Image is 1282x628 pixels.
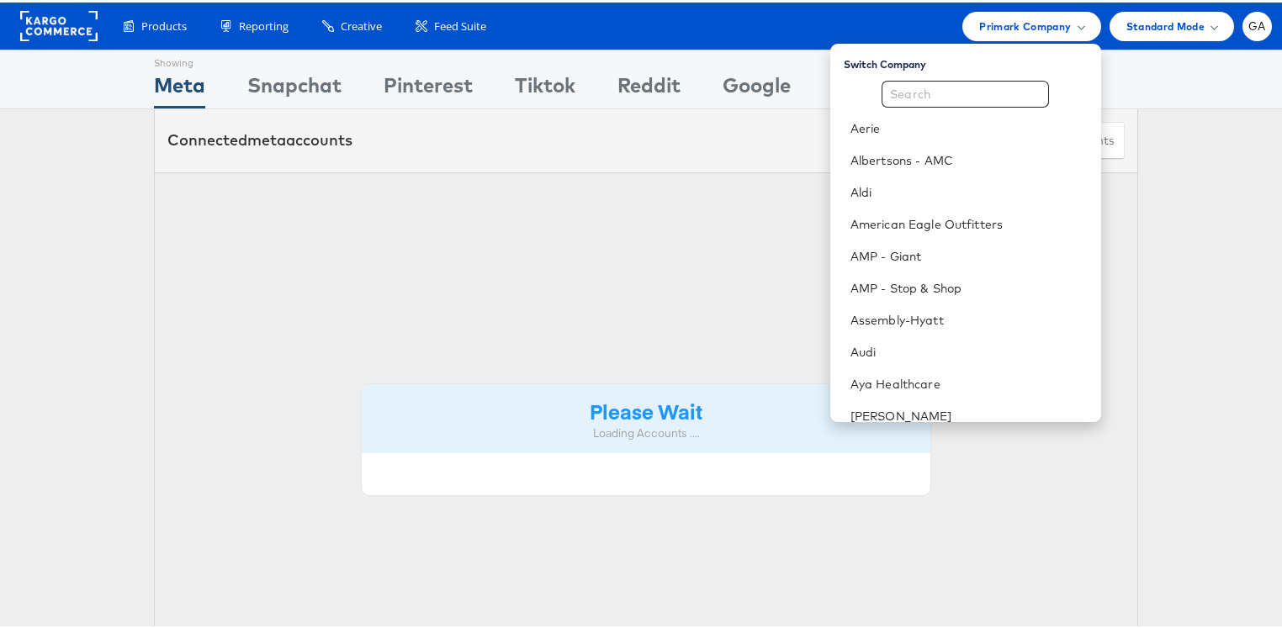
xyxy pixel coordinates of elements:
div: Meta [154,68,205,106]
span: Reporting [239,16,289,32]
div: Connected accounts [167,127,352,149]
strong: Please Wait [590,394,702,422]
div: Loading Accounts .... [374,423,918,439]
span: GA [1248,18,1266,29]
div: Switch Company [844,48,1101,69]
a: American Eagle Outfitters [850,214,1088,230]
a: [PERSON_NAME] [850,405,1088,422]
a: Aya Healthcare [850,373,1088,390]
div: Pinterest [384,68,473,106]
a: Aerie [850,118,1088,135]
span: Feed Suite [434,16,486,32]
a: Aldi [850,182,1088,198]
div: Tiktok [515,68,575,106]
span: meta [247,128,286,147]
a: Assembly-Hyatt [850,309,1088,326]
input: Search [882,78,1049,105]
a: Audi [850,341,1088,358]
span: Standard Mode [1126,15,1205,33]
a: AMP - Stop & Shop [850,277,1088,294]
a: AMP - Giant [850,245,1088,262]
span: Products [141,16,187,32]
span: Creative [341,16,382,32]
div: Reddit [617,68,681,106]
div: Google [723,68,791,106]
a: Albertsons - AMC [850,150,1088,166]
div: Showing [154,48,205,68]
span: Primark Company [979,15,1071,33]
div: Snapchat [247,68,342,106]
